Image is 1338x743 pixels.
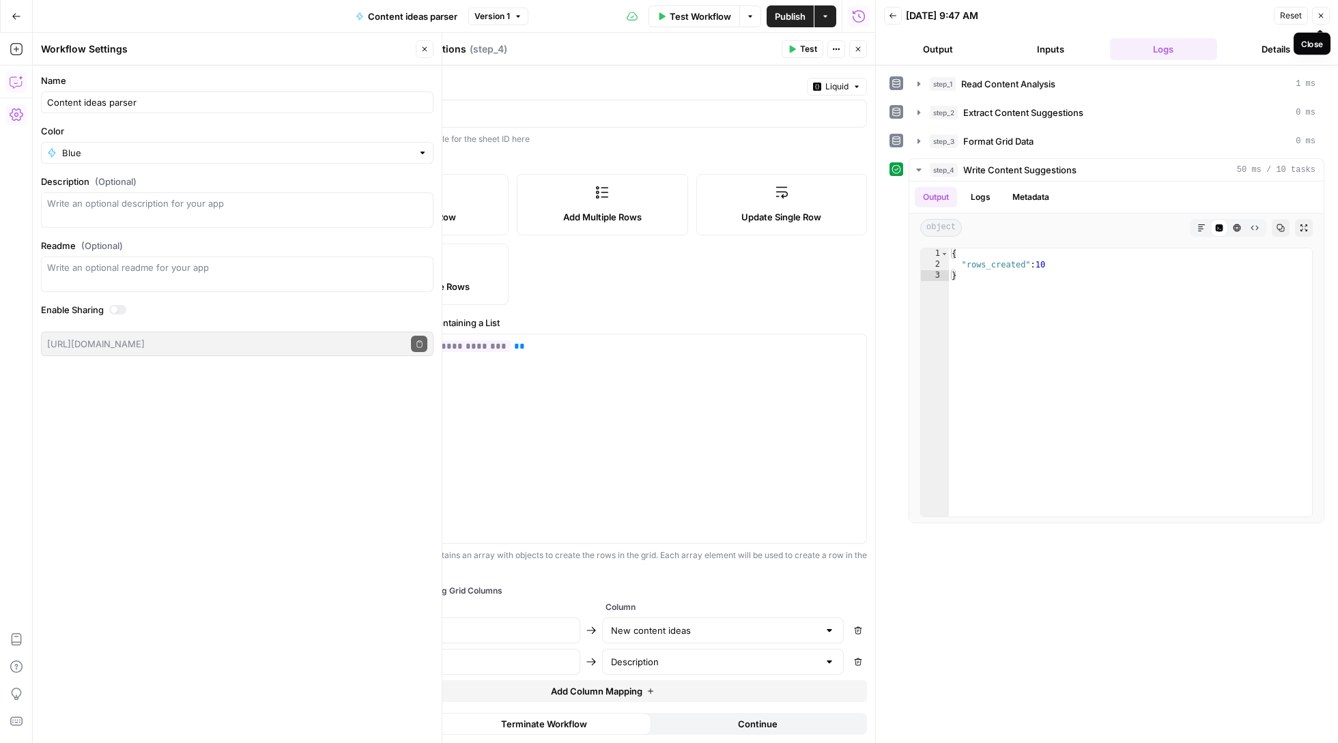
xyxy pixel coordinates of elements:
[41,239,433,252] label: Readme
[963,163,1077,177] span: Write Content Suggestions
[1296,78,1315,90] span: 1 ms
[501,717,587,731] span: Terminate Workflow
[611,624,819,637] input: New content ideas
[930,106,958,119] span: step_2
[930,163,958,177] span: step_4
[738,717,778,731] span: Continue
[930,77,956,91] span: step_1
[338,133,867,145] div: You can reference a variable for the sheet ID here
[41,303,433,317] label: Enable Sharing
[1223,38,1330,60] button: Details
[1274,7,1308,25] button: Reset
[338,80,801,93] label: Select Sheet
[338,156,867,170] label: Action Type
[782,40,823,58] button: Test
[41,74,433,87] label: Name
[884,38,991,60] button: Output
[741,210,821,224] span: Update Single Row
[606,601,868,613] span: Column
[775,10,806,23] span: Publish
[825,81,849,93] span: Liquid
[338,549,867,574] div: Provide a variable that contains an array with objects to create the rows in the grid. Each array...
[470,42,507,56] span: ( step_4 )
[909,130,1324,152] button: 0 ms
[921,270,949,281] div: 3
[649,5,739,27] button: Test Workflow
[961,77,1055,91] span: Read Content Analysis
[920,219,962,237] span: object
[909,73,1324,95] button: 1 ms
[651,713,865,735] button: Continue
[62,146,412,160] input: Blue
[1296,106,1315,119] span: 0 ms
[41,42,412,56] div: Workflow Settings
[81,239,123,252] span: (Optional)
[338,585,867,597] div: Map Object Keys to Existing Grid Columns
[921,248,949,259] div: 1
[1004,187,1057,207] button: Metadata
[909,159,1324,181] button: 50 ms / 10 tasks
[1301,38,1323,50] div: Close
[909,102,1324,123] button: 0 ms
[347,5,466,27] button: Content ideas parser
[767,5,814,27] button: Publish
[468,8,528,25] button: Version 1
[1237,164,1315,176] span: 50 ms / 10 tasks
[551,684,642,698] span: Add Column Mapping
[909,181,1324,523] div: 50 ms / 10 tasks
[670,10,731,23] span: Test Workflow
[47,96,427,109] input: Untitled
[963,187,999,207] button: Logs
[963,134,1034,148] span: Format Grid Data
[41,124,433,138] label: Color
[997,38,1104,60] button: Inputs
[611,655,819,669] input: Description
[95,175,137,188] span: (Optional)
[921,259,949,270] div: 2
[338,680,867,702] button: Add Column Mapping
[1280,10,1302,22] span: Reset
[800,43,817,55] span: Test
[930,134,958,148] span: step_3
[474,10,510,23] span: Version 1
[368,10,457,23] span: Content ideas parser
[915,187,957,207] button: Output
[963,106,1083,119] span: Extract Content Suggestions
[941,248,948,259] span: Toggle code folding, rows 1 through 3
[1296,135,1315,147] span: 0 ms
[338,601,600,613] span: Key
[563,210,642,224] span: Add Multiple Rows
[338,316,867,330] label: Select Object Variable containing a List
[1110,38,1217,60] button: Logs
[807,78,867,96] button: Liquid
[41,175,433,188] label: Description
